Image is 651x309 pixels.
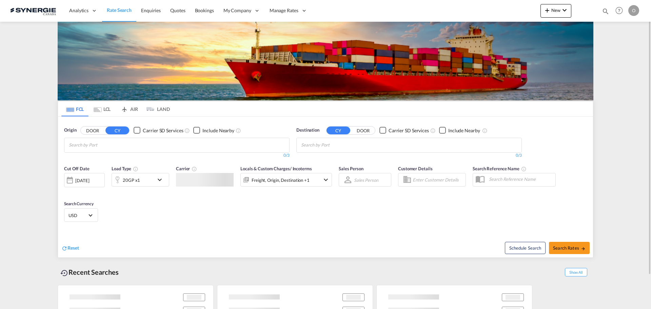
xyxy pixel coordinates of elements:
div: Carrier SD Services [389,127,429,134]
md-icon: icon-airplane [120,105,129,110]
input: Enter Customer Details [413,175,463,185]
input: Search Reference Name [486,174,555,184]
md-icon: icon-information-outline [133,166,138,172]
span: Enquiries [141,7,161,13]
md-icon: icon-refresh [61,245,67,251]
div: Recent Searches [58,265,121,280]
button: Note: By default Schedule search will only considerorigin ports, destination ports and cut off da... [505,242,546,254]
md-icon: icon-chevron-down [322,176,330,184]
button: Search Ratesicon-arrow-right [549,242,590,254]
span: Quotes [170,7,185,13]
div: 0/3 [296,153,522,158]
input: Chips input. [69,140,133,151]
span: Manage Rates [270,7,298,14]
md-tab-item: AIR [116,101,143,116]
md-pagination-wrapper: Use the left and right arrow keys to navigate between tabs [61,101,170,116]
div: [DATE] [75,177,89,184]
div: icon-magnify [602,7,609,18]
span: / Incoterms [290,166,312,171]
button: DOOR [81,127,104,134]
span: Destination [296,127,319,134]
span: Origin [64,127,76,134]
span: Search Currency [64,201,94,206]
span: Reset [67,245,79,251]
div: Freight Origin Destination Factory Stuffing [252,175,310,185]
span: USD [68,212,87,218]
span: Bookings [195,7,214,13]
md-tab-item: LCL [88,101,116,116]
span: Customer Details [398,166,432,171]
div: Help [613,5,628,17]
div: [DATE] [64,173,105,187]
div: Include Nearby [448,127,480,134]
button: icon-plus 400-fgNewicon-chevron-down [540,4,571,18]
md-icon: icon-magnify [602,7,609,15]
md-icon: icon-backup-restore [60,269,68,277]
button: CY [327,127,350,134]
span: Load Type [112,166,138,171]
div: O [628,5,639,16]
md-chips-wrap: Chips container with autocompletion. Enter the text area, type text to search, and then use the u... [68,138,136,151]
div: Carrier SD Services [143,127,183,134]
md-checkbox: Checkbox No Ink [379,127,429,134]
md-datepicker: Select [64,187,69,196]
div: Freight Origin Destination Factory Stuffingicon-chevron-down [240,173,332,187]
button: DOOR [351,127,375,134]
button: CY [105,127,129,134]
md-icon: Unchecked: Search for CY (Container Yard) services for all selected carriers.Checked : Search for... [430,128,436,133]
span: Locals & Custom Charges [240,166,312,171]
md-select: Sales Person [353,175,379,185]
span: Show All [565,268,587,276]
span: Cut Off Date [64,166,90,171]
md-icon: Unchecked: Ignores neighbouring ports when fetching rates.Checked : Includes neighbouring ports w... [482,128,488,133]
div: 20GP x1 [123,175,140,185]
div: icon-refreshReset [61,245,79,252]
span: Carrier [176,166,197,171]
img: LCL+%26+FCL+BACKGROUND.png [58,22,593,100]
md-icon: The selected Trucker/Carrierwill be displayed in the rate results If the rates are from another f... [192,166,197,172]
md-icon: icon-chevron-down [156,176,167,184]
span: Sales Person [339,166,363,171]
md-icon: icon-arrow-right [581,246,586,251]
md-checkbox: Checkbox No Ink [193,127,234,134]
span: Analytics [69,7,88,14]
md-icon: icon-chevron-down [560,6,569,14]
span: Search Reference Name [473,166,527,171]
md-tab-item: LAND [143,101,170,116]
md-checkbox: Checkbox No Ink [134,127,183,134]
md-tab-item: FCL [61,101,88,116]
img: 1f56c880d42311ef80fc7dca854c8e59.png [10,3,56,18]
md-icon: Unchecked: Search for CY (Container Yard) services for all selected carriers.Checked : Search for... [184,128,190,133]
md-select: Select Currency: $ USDUnited States Dollar [68,210,94,220]
div: OriginDOOR CY Checkbox No InkUnchecked: Search for CY (Container Yard) services for all selected ... [58,117,593,257]
md-icon: icon-plus 400-fg [543,6,551,14]
span: Help [613,5,625,16]
md-chips-wrap: Chips container with autocompletion. Enter the text area, type text to search, and then use the u... [300,138,368,151]
div: 0/3 [64,153,290,158]
span: Rate Search [107,7,132,13]
span: My Company [223,7,251,14]
input: Chips input. [301,140,366,151]
span: New [543,7,569,13]
div: Include Nearby [202,127,234,134]
span: Search Rates [553,245,586,251]
md-icon: Your search will be saved by the below given name [521,166,527,172]
md-checkbox: Checkbox No Ink [439,127,480,134]
div: 20GP x1icon-chevron-down [112,173,169,187]
md-icon: Unchecked: Ignores neighbouring ports when fetching rates.Checked : Includes neighbouring ports w... [236,128,241,133]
